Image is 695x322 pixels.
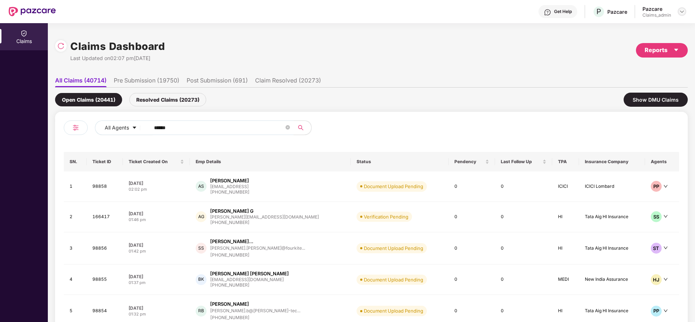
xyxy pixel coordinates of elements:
[651,306,662,317] div: PP
[364,307,423,314] div: Document Upload Pending
[642,12,671,18] div: Claims_admin
[449,264,495,295] td: 0
[210,282,289,289] div: [PHONE_NUMBER]
[64,202,87,232] td: 2
[196,181,207,192] div: AS
[71,123,80,132] img: svg+xml;base64,PHN2ZyB4bWxucz0iaHR0cDovL3d3dy53My5vcmcvMjAwMC9zdmciIHdpZHRoPSIyNCIgaGVpZ2h0PSIyNC...
[663,309,668,313] span: down
[55,77,107,87] li: All Claims (40714)
[210,308,300,313] div: [PERSON_NAME].b@[PERSON_NAME]-tec...
[196,274,207,285] div: BK
[645,152,679,171] th: Agents
[196,306,207,317] div: RB
[364,213,408,220] div: Verification Pending
[495,202,553,232] td: 0
[132,125,137,131] span: caret-down
[579,202,645,232] td: Tata Aig HI Insurance
[210,314,300,321] div: [PHONE_NUMBER]
[129,274,184,280] div: [DATE]
[70,38,165,54] h1: Claims Dashboard
[449,232,495,265] td: 0
[129,186,184,192] div: 02:02 pm
[579,171,645,202] td: ICICI Lombard
[449,152,495,171] th: Pendency
[129,180,184,186] div: [DATE]
[70,54,165,62] div: Last Updated on 02:07 pm[DATE]
[552,202,579,232] td: HI
[663,214,668,219] span: down
[364,276,423,283] div: Document Upload Pending
[210,301,249,308] div: [PERSON_NAME]
[210,219,319,226] div: [PHONE_NUMBER]
[364,183,423,190] div: Document Upload Pending
[114,77,179,87] li: Pre Submission (19750)
[495,232,553,265] td: 0
[129,305,184,311] div: [DATE]
[552,232,579,265] td: HI
[645,46,679,55] div: Reports
[651,211,662,222] div: SS
[495,171,553,202] td: 0
[57,42,64,50] img: svg+xml;base64,PHN2ZyBpZD0iUmVsb2FkLTMyeDMyIiB4bWxucz0iaHR0cDovL3d3dy53My5vcmcvMjAwMC9zdmciIHdpZH...
[129,248,184,254] div: 01:42 pm
[286,125,290,130] span: close-circle
[351,152,449,171] th: Status
[552,171,579,202] td: ICICI
[579,264,645,295] td: New India Assurance
[210,252,305,259] div: [PHONE_NUMBER]
[129,211,184,217] div: [DATE]
[501,159,541,165] span: Last Follow Up
[663,184,668,188] span: down
[663,277,668,281] span: down
[364,245,423,252] div: Document Upload Pending
[210,189,250,196] div: [PHONE_NUMBER]
[64,171,87,202] td: 1
[187,77,248,87] li: Post Submission (691)
[579,232,645,265] td: Tata Aig HI Insurance
[64,152,87,171] th: SN.
[651,274,662,285] div: HJ
[20,30,28,37] img: svg+xml;base64,PHN2ZyBpZD0iQ2xhaW0iIHhtbG5zPSJodHRwOi8vd3d3LnczLm9yZy8yMDAwL3N2ZyIgd2lkdGg9IjIwIi...
[123,152,190,171] th: Ticket Created On
[87,171,123,202] td: 98858
[449,171,495,202] td: 0
[294,125,308,131] span: search
[87,202,123,232] td: 166417
[129,159,179,165] span: Ticket Created On
[210,184,250,189] div: [EMAIL_ADDRESS]
[679,9,685,14] img: svg+xml;base64,PHN2ZyBpZD0iRHJvcGRvd24tMzJ4MzIiIHhtbG5zPSJodHRwOi8vd3d3LnczLm9yZy8yMDAwL3N2ZyIgd2...
[210,246,305,250] div: [PERSON_NAME].[PERSON_NAME]@fourkite...
[196,211,207,222] div: AG
[607,8,627,15] div: Pazcare
[579,152,645,171] th: Insurance Company
[105,124,129,132] span: All Agents
[9,7,56,16] img: New Pazcare Logo
[87,232,123,265] td: 98856
[87,264,123,295] td: 98855
[210,177,249,184] div: [PERSON_NAME]
[129,280,184,286] div: 01:37 pm
[651,181,662,192] div: PP
[294,120,312,135] button: search
[495,152,553,171] th: Last Follow Up
[129,93,206,106] div: Resolved Claims (20273)
[87,152,123,171] th: Ticket ID
[454,159,484,165] span: Pendency
[554,9,572,14] div: Get Help
[129,311,184,317] div: 01:32 pm
[624,93,688,107] div: Show DMU Claims
[196,243,207,254] div: SS
[255,77,321,87] li: Claim Resolved (20273)
[596,7,601,16] span: P
[210,270,289,277] div: [PERSON_NAME] [PERSON_NAME]
[286,124,290,131] span: close-circle
[552,152,579,171] th: TPA
[552,264,579,295] td: MEDI
[449,202,495,232] td: 0
[210,238,253,245] div: [PERSON_NAME]...
[651,243,662,254] div: ST
[544,9,551,16] img: svg+xml;base64,PHN2ZyBpZD0iSGVscC0zMngzMiIgeG1sbnM9Imh0dHA6Ly93d3cudzMub3JnLzIwMDAvc3ZnIiB3aWR0aD...
[210,208,254,215] div: [PERSON_NAME] G
[210,277,289,282] div: [EMAIL_ADDRESS][DOMAIN_NAME]
[190,152,351,171] th: Emp Details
